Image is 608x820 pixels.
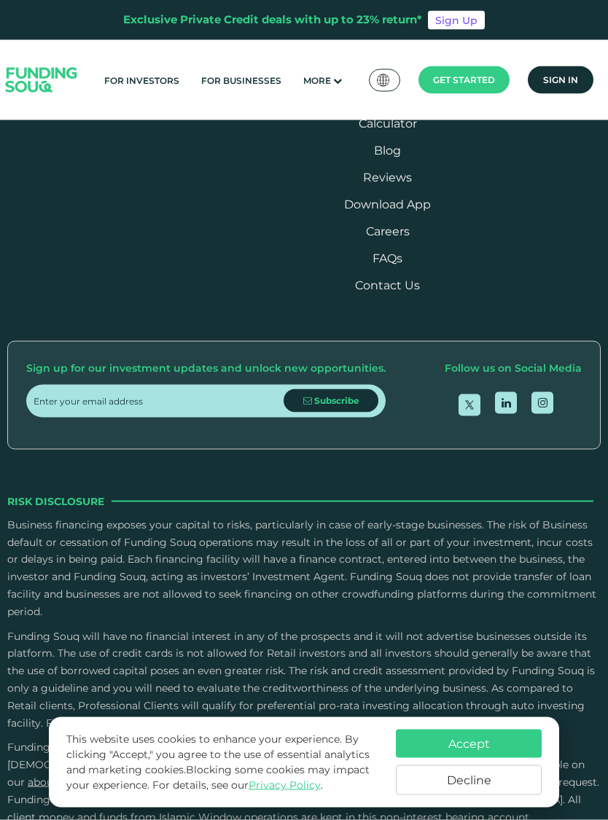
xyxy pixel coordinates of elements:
[531,392,553,414] a: open Instagram
[374,144,401,157] a: Blog
[66,732,381,793] p: This website uses cookies to enhance your experience. By clicking "Accept," you agree to the use ...
[465,401,474,410] img: twitter
[363,171,412,184] a: Reviews
[543,74,578,85] span: Sign in
[445,360,582,378] div: Follow us on Social Media
[355,278,420,292] a: Contact Us
[198,69,285,93] a: For Businesses
[123,12,422,28] div: Exclusive Private Credit deals with up to 23% return*
[34,385,284,418] input: Enter your email address
[7,630,595,730] span: Funding Souq will have no financial interest in any of the prospects and it will not advertise bu...
[7,517,601,621] p: Business financing exposes your capital to risks, particularly in case of early-stage businesses....
[366,224,410,238] span: Careers
[7,493,104,509] span: Risk Disclosure
[344,198,431,211] a: Download App
[433,74,495,85] span: Get started
[408,716,432,730] a: here.
[459,394,480,416] a: open Twitter
[7,741,585,789] span: Funding Souq Limited is regulated by the DFSA under license number F005822 and operates an [DEMOG...
[101,69,183,93] a: For Investors
[249,778,321,792] a: Privacy Policy
[284,389,378,413] button: Subscribe
[26,360,386,378] div: Sign up for our investment updates and unlock new opportunities.
[396,730,542,758] button: Accept
[66,763,370,792] span: Blocking some cookies may impact your experience.
[373,251,402,265] a: FAQs
[314,395,359,406] span: Subscribe
[495,392,517,414] a: open Linkedin
[428,11,485,30] a: Sign Up
[396,765,542,795] button: Decline
[303,75,331,86] span: More
[528,66,593,94] a: Sign in
[152,778,323,792] span: For details, see our .
[28,776,72,789] a: About Us
[377,74,390,87] img: SA Flag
